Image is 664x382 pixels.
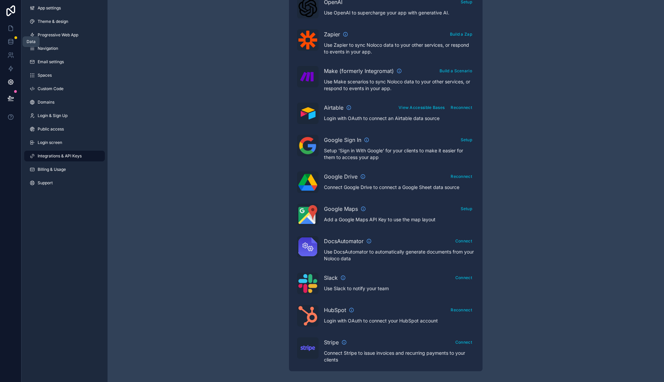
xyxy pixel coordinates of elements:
span: Spaces [38,73,52,78]
span: Airtable [324,104,343,112]
button: Setup [458,204,475,214]
button: Connect [453,337,474,347]
span: Login & Sign Up [38,113,68,118]
a: Login & Sign Up [24,110,105,121]
a: Navigation [24,43,105,54]
a: Setup [458,136,475,143]
span: Stripe [324,338,339,346]
span: Google Maps [324,205,358,213]
a: Spaces [24,70,105,81]
div: Data [27,39,36,44]
button: Connect [453,273,474,282]
img: Google Sign In [298,136,317,155]
span: Navigation [38,46,58,51]
button: Reconnect [448,171,474,181]
span: Integrations & API Keys [38,153,82,159]
p: Add a Google Maps API Key to use the map layout [324,216,474,223]
a: App settings [24,3,105,13]
span: Slack [324,274,338,282]
p: Connect Stripe to issue invoices and recurring payments to your clients [324,350,474,363]
span: DocsAutomator [324,237,364,245]
span: App settings [38,5,61,11]
span: Google Sign In [324,136,361,144]
button: View Accessible Bases [396,103,447,112]
a: Connect [453,338,474,345]
span: Zapier [324,30,340,38]
a: View Accessible Bases [396,104,447,110]
img: Make (formerly Integromat) [298,67,317,86]
a: Reconnect [448,104,474,110]
img: Zapier [298,31,317,49]
span: Email settings [38,59,64,65]
span: Google Drive [324,173,358,181]
span: Domains [38,100,54,105]
span: HubSpot [324,306,346,314]
a: Connect [453,274,474,280]
span: Make (formerly Integromat) [324,67,394,75]
img: Slack [298,274,317,293]
a: Progressive Web App [24,30,105,40]
p: Login with OAuth to connect your HubSpot account [324,317,474,324]
a: Public access [24,124,105,135]
a: Support [24,178,105,188]
img: Stripe [298,344,317,353]
a: Domains [24,97,105,108]
button: Setup [458,135,475,145]
p: Login with OAuth to connect an Airtable data source [324,115,474,122]
a: Integrations & API Keys [24,151,105,161]
a: Connect [453,237,474,244]
img: HubSpot [298,306,317,326]
p: Use Slack to notify your team [324,285,474,292]
span: Support [38,180,53,186]
a: Reconnect [448,173,474,179]
span: Progressive Web App [38,32,78,38]
p: Use OpenAI to supercharge your app with generative AI. [324,9,474,16]
a: Custom Code [24,83,105,94]
a: Billing & Usage [24,164,105,175]
p: Connect Google Drive to connect a Google Sheet data source [324,184,474,191]
p: Use Make scenarios to sync Noloco data to your other services, or respond to events in your app. [324,78,474,92]
a: Reconnect [448,306,474,313]
img: Airtable [298,107,317,120]
span: Theme & design [38,19,68,24]
button: Connect [453,236,474,246]
span: Login screen [38,140,62,145]
a: Build a Scenario [437,67,474,74]
img: Google Drive [298,174,317,191]
a: Setup [458,205,475,212]
button: Build a Zap [448,29,474,39]
button: Reconnect [448,103,474,112]
a: Theme & design [24,16,105,27]
span: Public access [38,126,64,132]
p: Use DocsAutomator to automatically generate documents from your Noloco data [324,249,474,262]
a: Email settings [24,56,105,67]
a: Login screen [24,137,105,148]
span: Billing & Usage [38,167,66,172]
button: Build a Scenario [437,66,474,76]
a: Build a Zap [448,30,474,37]
span: Custom Code [38,86,64,91]
button: Reconnect [448,305,474,315]
img: DocsAutomator [298,237,317,256]
p: Use Zapier to sync Noloco data to your other services, or respond to events in your app. [324,42,474,55]
p: Setup 'Sign in With Google' for your clients to make it easier for them to access your app [324,147,474,161]
img: Google Maps [298,205,317,224]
